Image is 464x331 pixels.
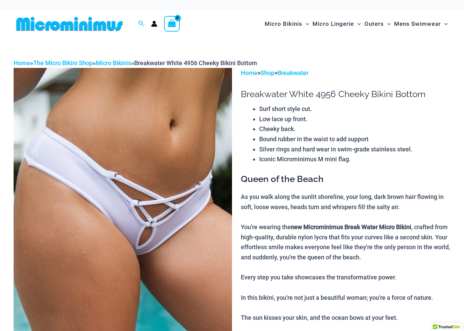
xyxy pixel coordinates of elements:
[265,15,302,33] span: Micro Bikinis
[441,15,448,33] span: Menu Toggle
[138,20,144,28] a: Search icon link
[311,14,362,34] a: Micro LingerieMenu ToggleMenu Toggle
[164,16,180,32] a: View Shopping Cart, empty
[33,59,93,67] a: The Micro Bikini Shop
[394,15,441,33] span: Mens Swimwear
[354,15,361,33] span: Menu Toggle
[134,59,257,67] span: Breakwater White 4956 Cheeky Bikini Bottom
[259,124,450,134] li: Cheeky back.
[384,15,391,33] span: Menu Toggle
[259,104,450,114] li: Surf short style cut.
[96,59,131,67] a: Micro Bikinis
[259,144,450,154] li: Silver rings and hard wear in swim-grade stainless steel.
[364,15,384,33] span: Outers
[259,114,450,124] li: Low lace up front.
[241,89,450,99] h1: Breakwater White 4956 Cheeky Bikini Bottom
[241,173,450,185] h3: Queen of the Beach
[241,69,257,76] a: Home
[278,69,308,76] a: Breakwater
[291,223,411,231] b: new Microminimus Break Water Micro Bikini
[151,21,157,27] a: Account icon link
[261,69,274,76] a: Shop
[392,14,449,34] a: Mens SwimwearMenu ToggleMenu Toggle
[241,68,450,78] p: > >
[302,15,309,33] span: Menu Toggle
[14,59,257,67] span: » » »
[313,15,354,33] span: Micro Lingerie
[259,134,450,144] li: Bound rubber in the waist to add support
[259,154,450,164] li: Iconic Microminimus M mini flag.
[14,59,30,67] a: Home
[14,16,125,32] img: MM SHOP LOGO FLAT
[263,14,311,34] a: Micro BikinisMenu ToggleMenu Toggle
[262,13,450,35] nav: Site Navigation
[363,14,392,34] a: OutersMenu ToggleMenu Toggle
